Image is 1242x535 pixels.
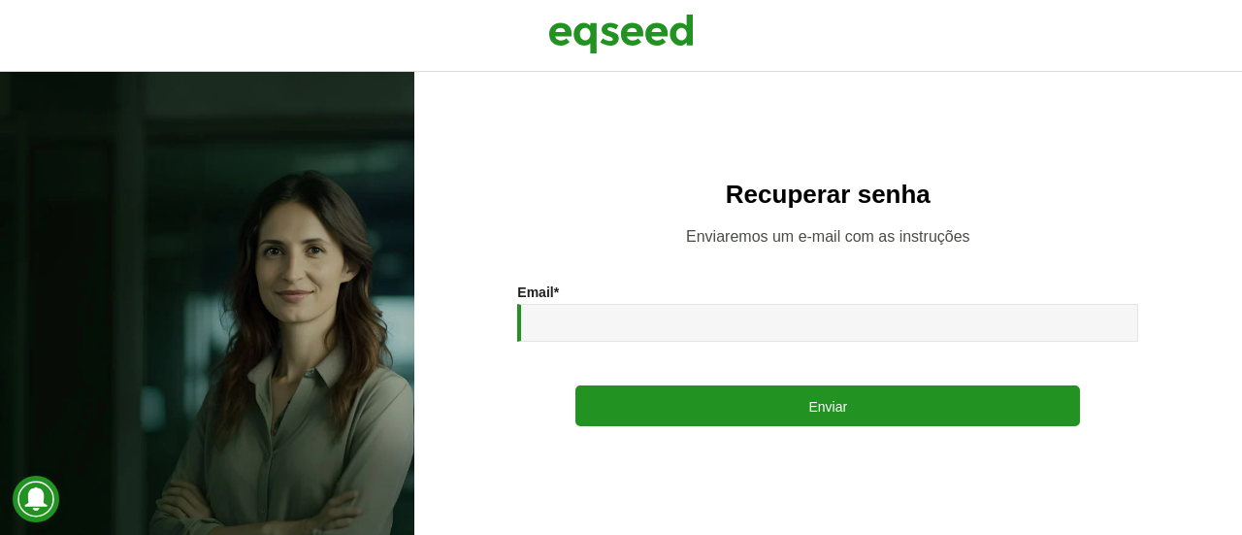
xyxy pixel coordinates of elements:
button: Enviar [575,385,1080,426]
label: Email [517,285,559,299]
img: EqSeed Logo [548,10,694,58]
p: Enviaremos um e-mail com as instruções [453,227,1203,246]
span: Este campo é obrigatório. [554,284,559,300]
h2: Recuperar senha [453,181,1203,209]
